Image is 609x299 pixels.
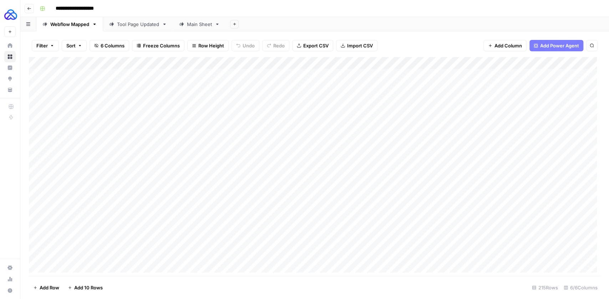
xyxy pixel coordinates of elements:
span: Add Column [494,42,522,49]
span: Filter [36,42,48,49]
div: Tool Page Updated [117,21,159,28]
button: Sort [62,40,87,51]
button: Add Row [29,282,64,293]
button: Import CSV [336,40,377,51]
span: Redo [273,42,285,49]
span: Undo [243,42,255,49]
div: Main Sheet [187,21,212,28]
img: AUQ Logo [4,8,17,21]
button: Workspace: AUQ [4,6,16,24]
span: Sort [66,42,76,49]
a: Browse [4,51,16,62]
a: Your Data [4,84,16,96]
button: Add Column [483,40,527,51]
span: Import CSV [347,42,373,49]
span: Add 10 Rows [74,284,103,291]
span: Add Row [40,284,59,291]
button: Freeze Columns [132,40,184,51]
a: Opportunities [4,73,16,84]
span: Add Power Agent [540,42,579,49]
a: Settings [4,262,16,273]
a: Tool Page Updated [103,17,173,31]
a: Insights [4,62,16,73]
a: Main Sheet [173,17,226,31]
button: Filter [32,40,59,51]
button: Redo [262,40,289,51]
div: 6/6 Columns [561,282,600,293]
button: Row Height [187,40,229,51]
span: 6 Columns [101,42,125,49]
a: Usage [4,273,16,285]
a: Home [4,40,16,51]
button: Undo [232,40,259,51]
button: Add Power Agent [529,40,583,51]
div: Webflow Mapped [50,21,89,28]
span: Row Height [198,42,224,49]
a: Webflow Mapped [36,17,103,31]
div: 215 Rows [529,282,561,293]
button: Export CSV [292,40,333,51]
span: Freeze Columns [143,42,180,49]
button: 6 Columns [90,40,129,51]
span: Export CSV [303,42,329,49]
button: Add 10 Rows [64,282,107,293]
button: Help + Support [4,285,16,296]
